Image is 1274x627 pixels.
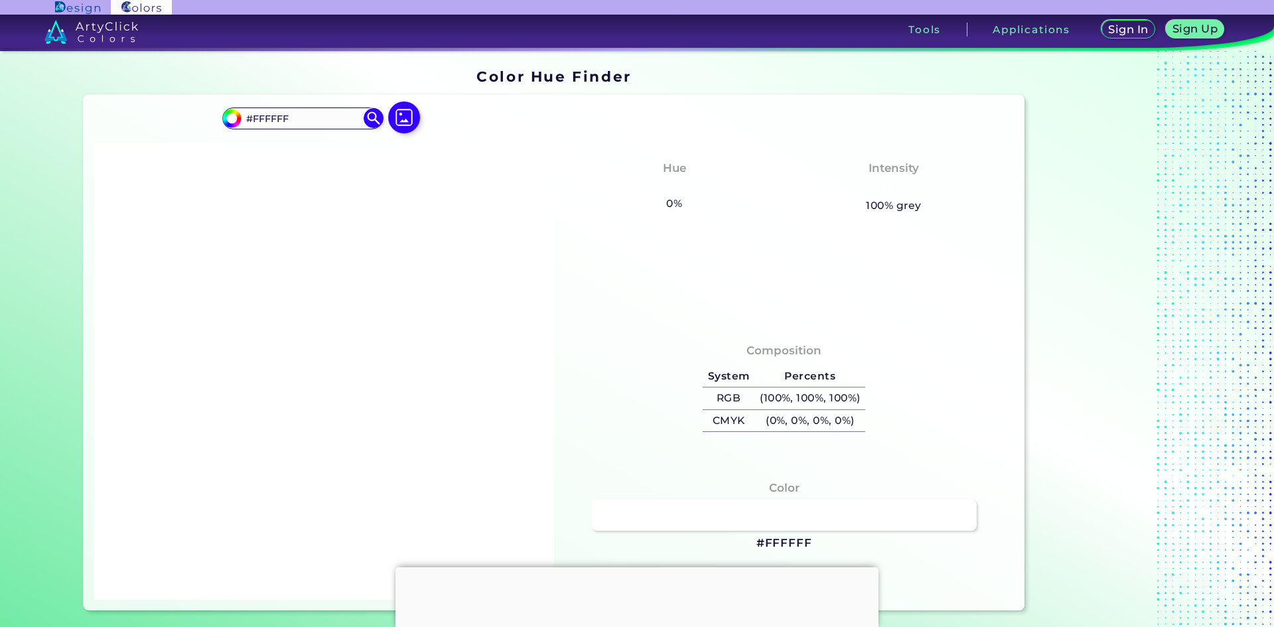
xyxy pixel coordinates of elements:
[703,410,754,432] h5: CMYK
[754,387,865,409] h5: (100%, 100%, 100%)
[1110,25,1147,35] h5: Sign In
[871,179,916,195] h3: None
[866,197,921,214] h5: 100% grey
[869,159,919,178] h4: Intensity
[662,195,687,212] h5: 0%
[476,66,631,86] h1: Color Hue Finder
[1174,24,1216,34] h5: Sign Up
[1030,64,1196,616] iframe: Advertisement
[1103,21,1153,38] a: Sign In
[756,535,812,551] h3: #FFFFFF
[364,108,384,128] img: icon search
[652,179,697,195] h3: None
[1168,21,1221,38] a: Sign Up
[55,1,100,14] img: ArtyClick Design logo
[754,366,865,387] h5: Percents
[908,25,941,35] h3: Tools
[993,25,1070,35] h3: Applications
[388,102,420,133] img: icon picture
[395,567,879,627] iframe: Advertisement
[703,366,754,387] h5: System
[663,159,686,178] h4: Hue
[703,387,754,409] h5: RGB
[241,109,364,127] input: type color..
[44,20,138,44] img: logo_artyclick_colors_white.svg
[769,478,800,498] h4: Color
[754,410,865,432] h5: (0%, 0%, 0%, 0%)
[746,341,821,360] h4: Composition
